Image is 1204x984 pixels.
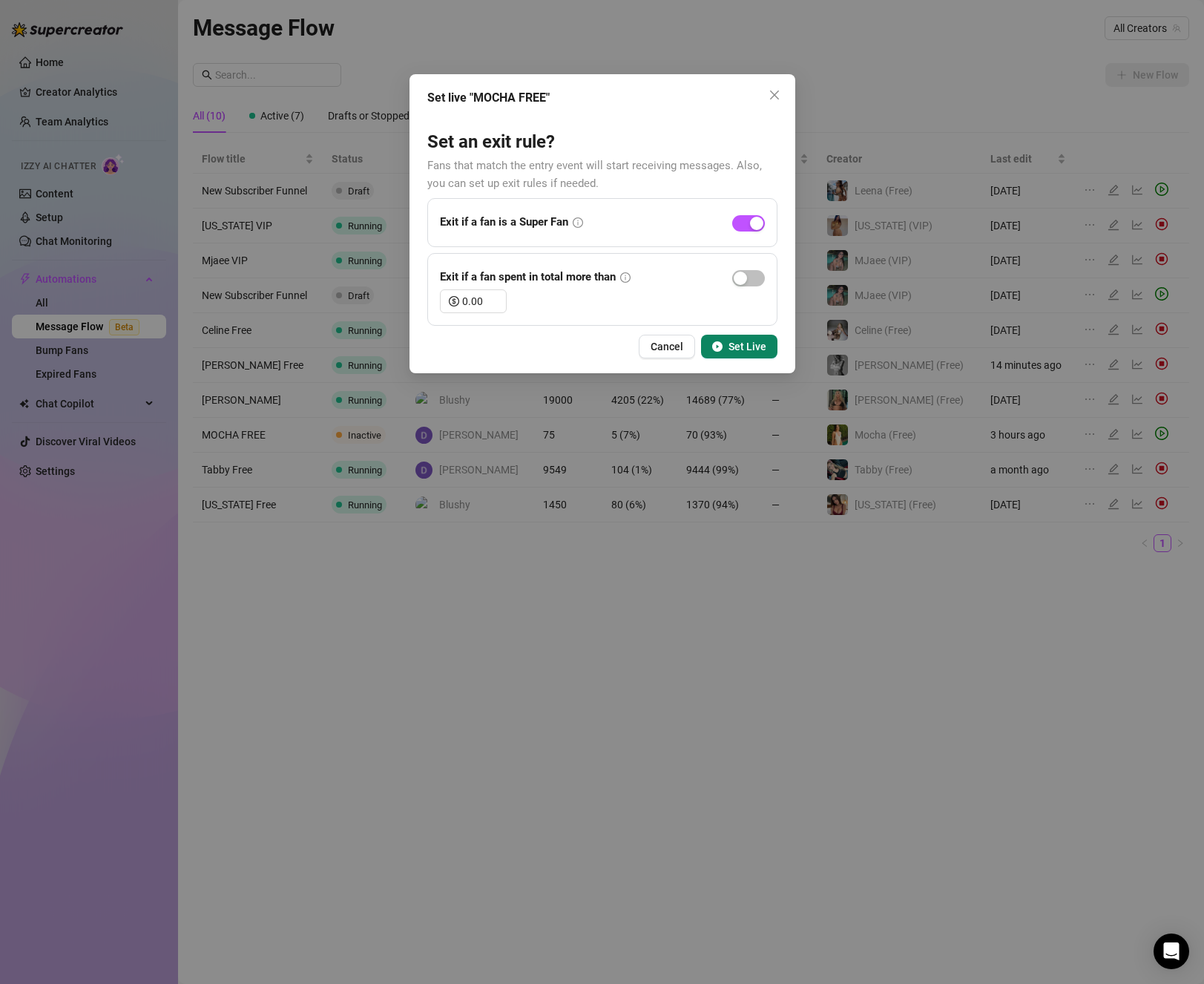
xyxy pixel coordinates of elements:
[763,83,786,107] button: Close
[763,89,786,101] span: Close
[573,217,583,228] span: info-circle
[440,270,616,283] strong: Exit if a fan spent in total more than
[701,335,777,358] button: Set Live
[620,272,631,283] span: info-circle
[427,89,777,107] div: Set live "MOCHA FREE"
[639,335,695,358] button: Cancel
[712,341,723,352] span: play-circle
[427,159,762,190] span: Fans that match the entry event will start receiving messages. Also, you can set up exit rules if...
[769,89,780,101] span: close
[1154,934,1189,969] div: Open Intercom Messenger
[651,341,683,352] span: Cancel
[427,131,777,154] h3: Set an exit rule?
[728,341,766,352] span: Set Live
[440,215,568,229] strong: Exit if a fan is a Super Fan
